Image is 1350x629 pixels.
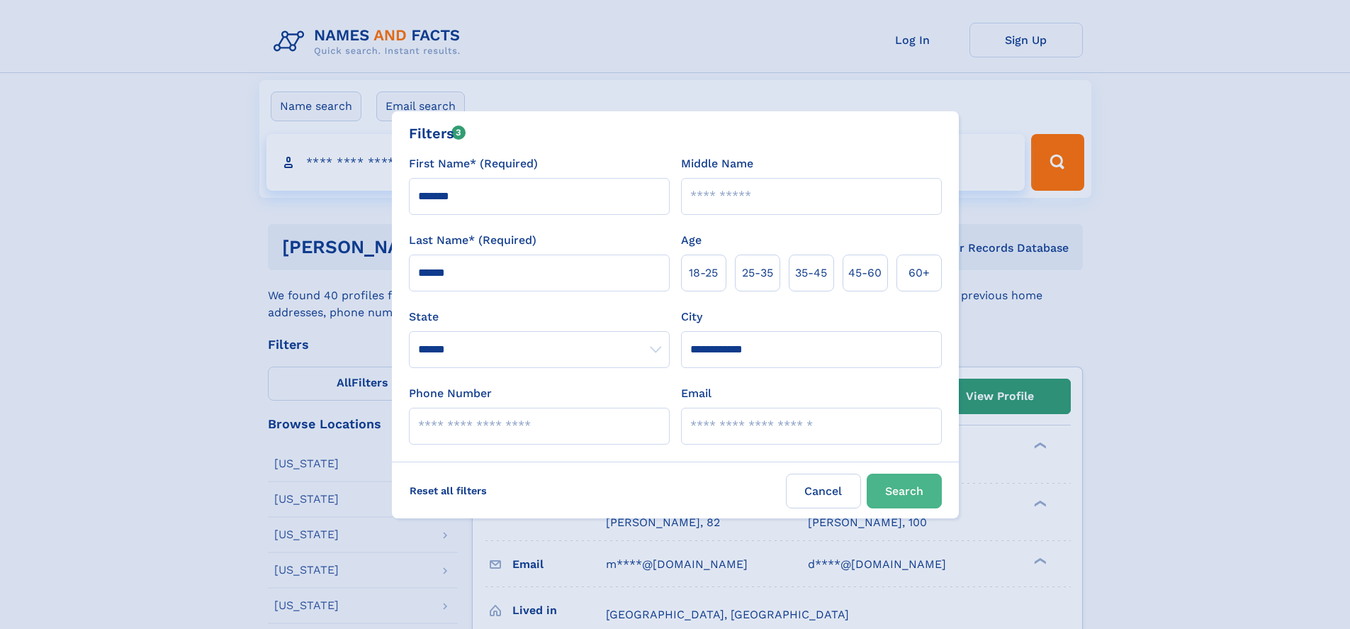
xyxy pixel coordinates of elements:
[867,474,942,508] button: Search
[689,265,718,282] span: 18‑25
[786,474,861,508] label: Cancel
[848,265,882,282] span: 45‑60
[681,232,702,249] label: Age
[409,123,466,144] div: Filters
[409,308,670,325] label: State
[795,265,827,282] span: 35‑45
[409,155,538,172] label: First Name* (Required)
[742,265,773,282] span: 25‑35
[400,474,496,508] label: Reset all filters
[681,308,702,325] label: City
[681,155,753,172] label: Middle Name
[681,385,711,402] label: Email
[409,385,492,402] label: Phone Number
[409,232,536,249] label: Last Name* (Required)
[909,265,930,282] span: 60+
